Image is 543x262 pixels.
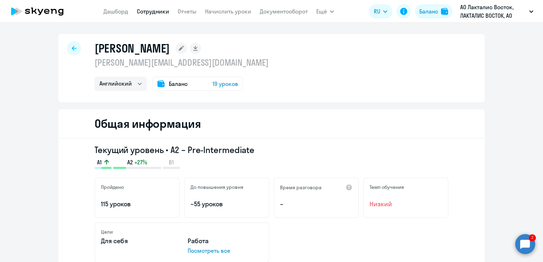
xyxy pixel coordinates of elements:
h2: Общая информация [95,116,201,131]
span: A1 [97,158,102,166]
span: Низкий [370,200,442,209]
a: Документооборот [260,8,308,15]
span: Ещё [316,7,327,16]
img: balance [441,8,448,15]
h3: Текущий уровень • A2 – Pre-Intermediate [95,144,448,155]
p: – [280,200,353,209]
a: Дашборд [103,8,128,15]
a: Отчеты [178,8,197,15]
span: 19 уроков [213,80,238,88]
h1: [PERSON_NAME] [95,41,170,55]
div: Баланс [419,7,438,16]
h5: Время разговора [280,184,322,191]
button: RU [369,4,392,18]
p: 115 уроков [101,200,173,209]
p: ~55 уроков [190,200,263,209]
button: Балансbalance [415,4,452,18]
h5: Темп обучения [370,184,404,190]
h5: Цели [101,229,113,235]
h5: Пройдено [101,184,124,190]
p: Посмотреть все [188,246,263,255]
p: Работа [188,236,263,246]
button: АО Лакталис Восток, ЛАКТАЛИС ВОСТОК, АО [457,3,537,20]
span: RU [374,7,380,16]
p: АО Лакталис Восток, ЛАКТАЛИС ВОСТОК, АО [460,3,526,20]
span: A2 [127,158,133,166]
button: Ещё [316,4,334,18]
a: Начислить уроки [205,8,251,15]
p: [PERSON_NAME][EMAIL_ADDRESS][DOMAIN_NAME] [95,57,269,68]
a: Сотрудники [137,8,169,15]
span: Баланс [169,80,188,88]
p: Для себя [101,236,176,246]
h5: До повышения уровня [190,184,243,190]
span: +27% [134,158,147,166]
span: B1 [169,158,174,166]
